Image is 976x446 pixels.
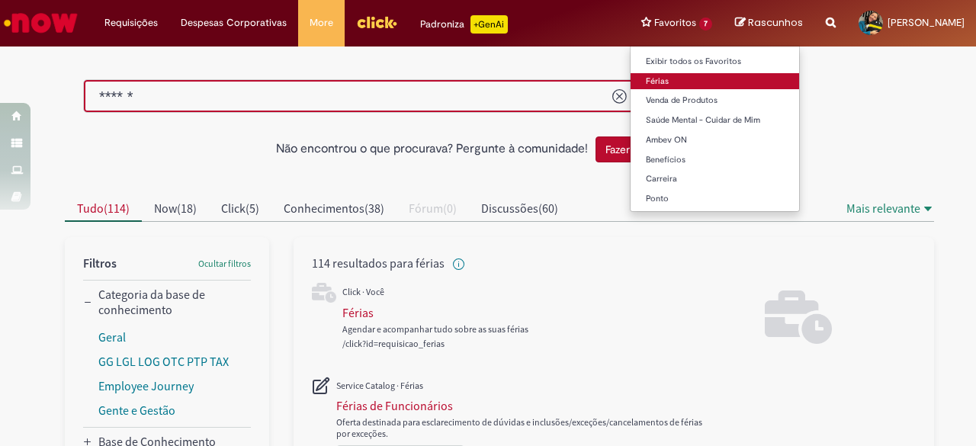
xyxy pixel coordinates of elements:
span: Rascunhos [748,15,803,30]
a: Saúde Mental - Cuidar de Mim [631,112,799,129]
span: More [310,15,333,30]
a: Venda de Produtos [631,92,799,109]
button: Fazer uma Pergunta [596,136,708,162]
p: +GenAi [470,15,508,34]
a: Benefícios [631,152,799,168]
a: Ambev ON [631,132,799,149]
a: Férias [631,73,799,90]
span: Favoritos [654,15,696,30]
a: Ponto [631,191,799,207]
a: Carreira [631,171,799,188]
a: Rascunhos [735,16,803,30]
h2: Não encontrou o que procurava? Pergunte à comunidade! [276,143,588,156]
span: [PERSON_NAME] [888,16,965,29]
div: Padroniza [420,15,508,34]
span: Requisições [104,15,158,30]
img: ServiceNow [2,8,80,38]
ul: Favoritos [630,46,800,212]
a: Exibir todos os Favoritos [631,53,799,70]
img: click_logo_yellow_360x200.png [356,11,397,34]
span: 7 [699,18,712,30]
span: Despesas Corporativas [181,15,287,30]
